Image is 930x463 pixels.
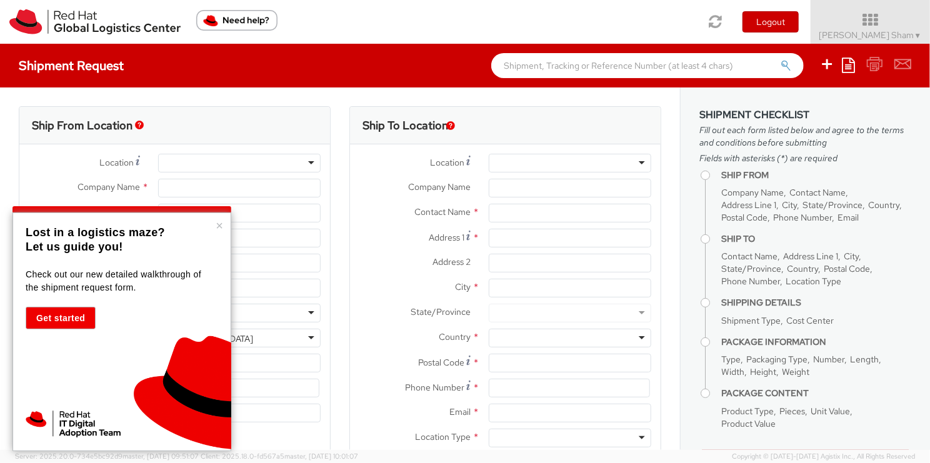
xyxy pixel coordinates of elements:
[77,181,140,192] span: Company Name
[699,124,911,149] span: Fill out each form listed below and agree to the terms and conditions before submitting
[813,354,844,365] span: Number
[99,157,134,168] span: Location
[721,212,767,223] span: Postal Code
[844,251,859,262] span: City
[201,452,358,461] span: Client: 2025.18.0-fd567a5
[439,331,471,342] span: Country
[732,452,915,462] span: Copyright © [DATE]-[DATE] Agistix Inc., All Rights Reserved
[721,234,911,244] h4: Ship To
[721,354,741,365] span: Type
[216,219,223,232] button: Close
[32,119,132,132] h3: Ship From Location
[779,406,805,417] span: Pieces
[868,199,899,211] span: Country
[699,152,911,164] span: Fields with asterisks (*) are required
[721,298,911,307] h4: Shipping Details
[455,281,471,292] span: City
[699,109,911,121] h3: Shipment Checklist
[26,268,215,294] p: Check out our new detailed walkthrough of the shipment request form.
[824,263,870,274] span: Postal Code
[415,431,471,442] span: Location Type
[721,171,911,180] h4: Ship From
[26,307,96,329] button: Get started
[742,11,799,32] button: Logout
[721,263,781,274] span: State/Province
[786,315,834,326] span: Cost Center
[411,306,471,317] span: State/Province
[789,187,846,198] span: Contact Name
[787,263,818,274] span: Country
[418,357,464,368] span: Postal Code
[850,354,879,365] span: Length
[405,382,464,393] span: Phone Number
[819,29,922,41] span: [PERSON_NAME] Sham
[26,241,123,253] strong: Let us guide you!
[721,187,784,198] span: Company Name
[721,276,780,287] span: Phone Number
[721,199,776,211] span: Address Line 1
[721,315,781,326] span: Shipment Type
[914,31,922,41] span: ▼
[721,251,777,262] span: Contact Name
[750,366,776,377] span: Height
[414,206,471,217] span: Contact Name
[721,337,911,347] h4: Package Information
[429,232,464,243] span: Address 1
[721,366,744,377] span: Width
[786,276,841,287] span: Location Type
[782,199,797,211] span: City
[362,119,448,132] h3: Ship To Location
[15,452,199,461] span: Server: 2025.20.0-734e5bc92d9
[746,354,807,365] span: Packaging Type
[430,157,464,168] span: Location
[782,366,809,377] span: Weight
[284,452,358,461] span: master, [DATE] 10:01:07
[773,212,832,223] span: Phone Number
[811,406,850,417] span: Unit Value
[721,418,776,429] span: Product Value
[449,406,471,417] span: Email
[432,256,471,267] span: Address 2
[837,212,859,223] span: Email
[122,452,199,461] span: master, [DATE] 09:51:07
[408,181,471,192] span: Company Name
[491,53,804,78] input: Shipment, Tracking or Reference Number (at least 4 chars)
[9,9,181,34] img: rh-logistics-00dfa346123c4ec078e1.svg
[783,251,838,262] span: Address Line 1
[721,406,774,417] span: Product Type
[26,226,165,239] strong: Lost in a logistics maze?
[196,10,277,31] button: Need help?
[19,59,124,72] h4: Shipment Request
[802,199,862,211] span: State/Province
[721,389,911,398] h4: Package Content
